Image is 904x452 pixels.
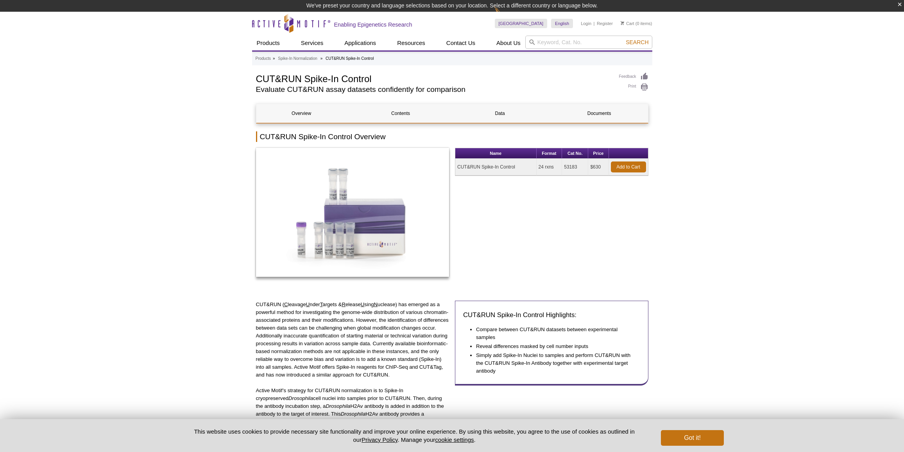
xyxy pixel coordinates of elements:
a: [GEOGRAPHIC_DATA] [495,19,548,28]
h1: CUT&RUN Spike-In Control [256,72,611,84]
em: Drosophila [326,403,350,409]
button: cookie settings [435,436,474,443]
li: (0 items) [621,19,652,28]
td: 53183 [562,159,588,176]
th: Name [455,148,537,159]
a: Login [581,21,591,26]
li: » [273,56,275,61]
a: Data [455,104,545,123]
a: About Us [492,36,525,50]
em: Drosophila [314,419,339,425]
li: » [320,56,323,61]
p: This website uses cookies to provide necessary site functionality and improve your online experie... [181,427,648,444]
input: Keyword, Cat. No. [525,36,652,49]
a: Spike-In Normalization [278,55,317,62]
u: T [320,301,323,307]
li: Simply add Spike-In Nuclei to samples and perform CUT&RUN with the CUT&RUN Spike-In Antibody toge... [476,352,632,375]
a: Products [256,55,271,62]
li: Compare between CUT&RUN datasets between experimental samples [476,326,632,341]
li: Reveal differences masked by cell number inputs [476,343,632,350]
a: Products [252,36,285,50]
a: Cart [621,21,634,26]
td: 24 rxns [537,159,562,176]
span: Search [626,39,648,45]
u: C [284,301,288,307]
a: Add to Cart [611,161,646,172]
img: CUT&RUN Spike-In Control Kit [256,148,449,277]
td: CUT&RUN Spike-In Control [455,159,537,176]
li: | [594,19,595,28]
u: U [361,301,365,307]
button: Search [623,39,651,46]
a: Documents [554,104,644,123]
p: Active Motif’s strategy for CUT&RUN normalization is to Spike-In cryopreserved cell nuclei into s... [256,387,449,449]
button: Got it! [661,430,723,446]
u: R [342,301,345,307]
a: Contact Us [442,36,480,50]
a: Resources [392,36,430,50]
h2: Evaluate CUT&RUN assay datasets confidently for comparison [256,86,611,93]
a: English [551,19,573,28]
p: CUT&RUN ( leavage nder argets & elease sing uclease) has emerged as a powerful method for investi... [256,301,449,379]
th: Cat No. [562,148,588,159]
u: N [374,301,378,307]
h3: CUT&RUN Spike-In Control Highlights: [463,310,640,320]
h2: Enabling Epigenetics Research [334,21,412,28]
a: Applications [340,36,381,50]
em: Drosophila [288,395,313,401]
a: Contents [356,104,446,123]
a: Services [296,36,328,50]
a: Feedback [619,72,648,81]
td: $630 [588,159,609,176]
img: Your Cart [621,21,624,25]
th: Price [588,148,609,159]
a: Print [619,83,648,91]
li: CUT&RUN Spike-In Control [326,56,374,61]
img: Change Here [494,6,515,24]
a: Overview [256,104,347,123]
em: Drosophila [341,411,365,417]
a: Register [597,21,613,26]
th: Format [537,148,562,159]
a: Privacy Policy [362,436,397,443]
h2: CUT&RUN Spike-In Control Overview [256,131,648,142]
u: U [306,301,310,307]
